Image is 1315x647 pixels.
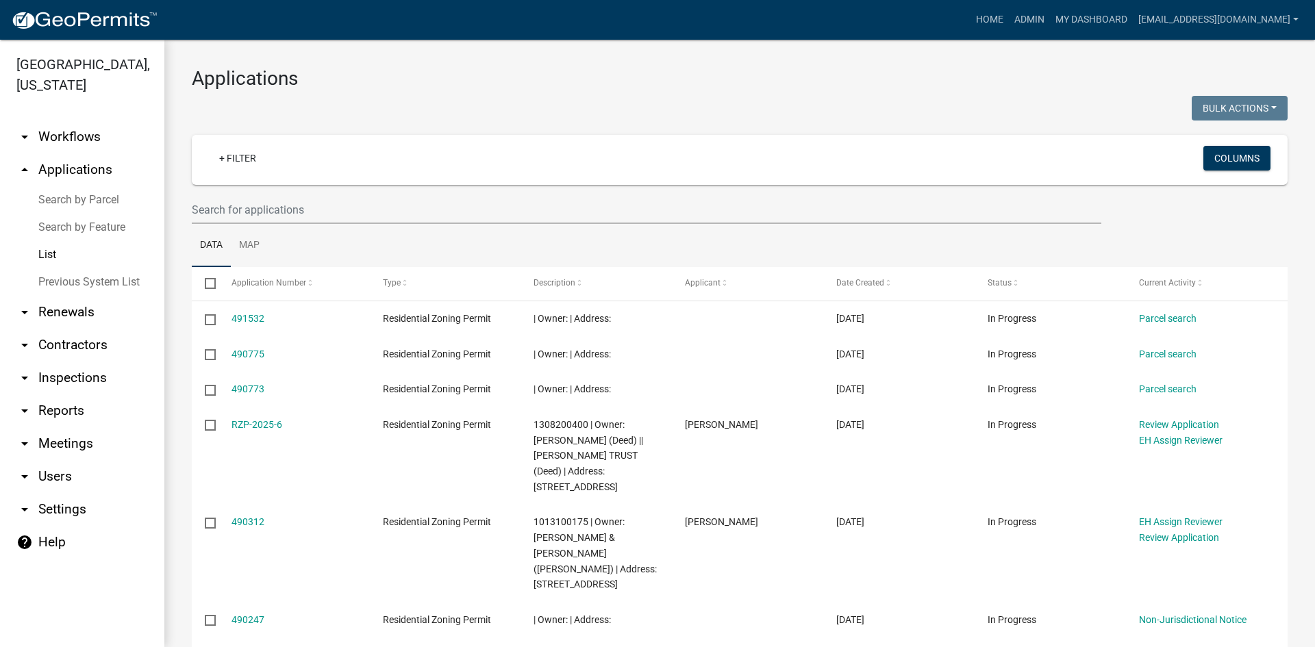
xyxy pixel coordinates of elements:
span: Type [383,278,401,288]
a: 490247 [231,614,264,625]
span: 10/09/2025 [836,516,864,527]
a: Review Application [1139,419,1219,430]
a: Parcel search [1139,348,1197,359]
button: Columns [1203,146,1270,170]
datatable-header-cell: Applicant [672,267,823,300]
i: help [16,534,33,550]
span: In Progress [988,419,1036,430]
span: | Owner: | Address: [534,614,611,625]
span: 10/10/2025 [836,348,864,359]
span: | Owner: | Address: [534,383,611,394]
a: 491532 [231,313,264,324]
input: Search for applications [192,196,1101,224]
a: + Filter [208,146,267,170]
span: Current Activity [1139,278,1196,288]
a: 490773 [231,383,264,394]
span: Residential Zoning Permit [383,313,491,324]
span: Date Created [836,278,884,288]
a: Review Application [1139,532,1219,543]
datatable-header-cell: Select [192,267,218,300]
span: Residential Zoning Permit [383,614,491,625]
i: arrow_drop_down [16,337,33,353]
span: In Progress [988,383,1036,394]
a: Map [231,224,268,268]
i: arrow_drop_down [16,468,33,485]
span: In Progress [988,348,1036,359]
span: | Owner: | Address: [534,348,611,359]
i: arrow_drop_down [16,403,33,419]
span: 10/09/2025 [836,419,864,430]
a: [EMAIL_ADDRESS][DOMAIN_NAME] [1133,7,1304,33]
span: 10/13/2025 [836,313,864,324]
span: Application Number [231,278,306,288]
a: Parcel search [1139,383,1197,394]
span: Residential Zoning Permit [383,348,491,359]
i: arrow_drop_down [16,435,33,452]
a: EH Assign Reviewer [1139,435,1223,446]
span: 1308200400 | Owner: OSTERHOUT, MARILYN M TRUSTEE (Deed) || OSTERHOUT, MARILYN M TRUST (Deed) | Ad... [534,419,643,492]
button: Bulk Actions [1192,96,1288,120]
span: Jill Anderson [685,419,758,430]
span: Status [988,278,1012,288]
a: 490312 [231,516,264,527]
datatable-header-cell: Status [975,267,1126,300]
i: arrow_drop_down [16,304,33,320]
a: Data [192,224,231,268]
span: Applicant [685,278,721,288]
span: Residential Zoning Permit [383,419,491,430]
a: My Dashboard [1050,7,1133,33]
datatable-header-cell: Date Created [823,267,975,300]
i: arrow_drop_down [16,501,33,518]
i: arrow_drop_up [16,162,33,178]
a: 490775 [231,348,264,359]
span: Description [534,278,575,288]
i: arrow_drop_down [16,129,33,145]
a: RZP-2025-6 [231,419,282,430]
datatable-header-cell: Current Activity [1126,267,1277,300]
span: Residential Zoning Permit [383,383,491,394]
a: Parcel search [1139,313,1197,324]
h3: Applications [192,67,1288,90]
datatable-header-cell: Type [369,267,521,300]
span: Residential Zoning Permit [383,516,491,527]
datatable-header-cell: Application Number [218,267,369,300]
span: 1013100175 | Owner: ANDERSON, GARRETT M & MICHELLE N (Deed) | Address: 1441 W MAPLE AVE [534,516,657,589]
span: | Owner: | Address: [534,313,611,324]
a: Admin [1009,7,1050,33]
i: arrow_drop_down [16,370,33,386]
span: 10/09/2025 [836,614,864,625]
span: In Progress [988,516,1036,527]
span: Melissa Campbell [685,516,758,527]
a: Home [970,7,1009,33]
span: 10/10/2025 [836,383,864,394]
span: In Progress [988,614,1036,625]
a: Non-Jurisdictional Notice [1139,614,1247,625]
a: EH Assign Reviewer [1139,516,1223,527]
datatable-header-cell: Description [521,267,672,300]
span: In Progress [988,313,1036,324]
